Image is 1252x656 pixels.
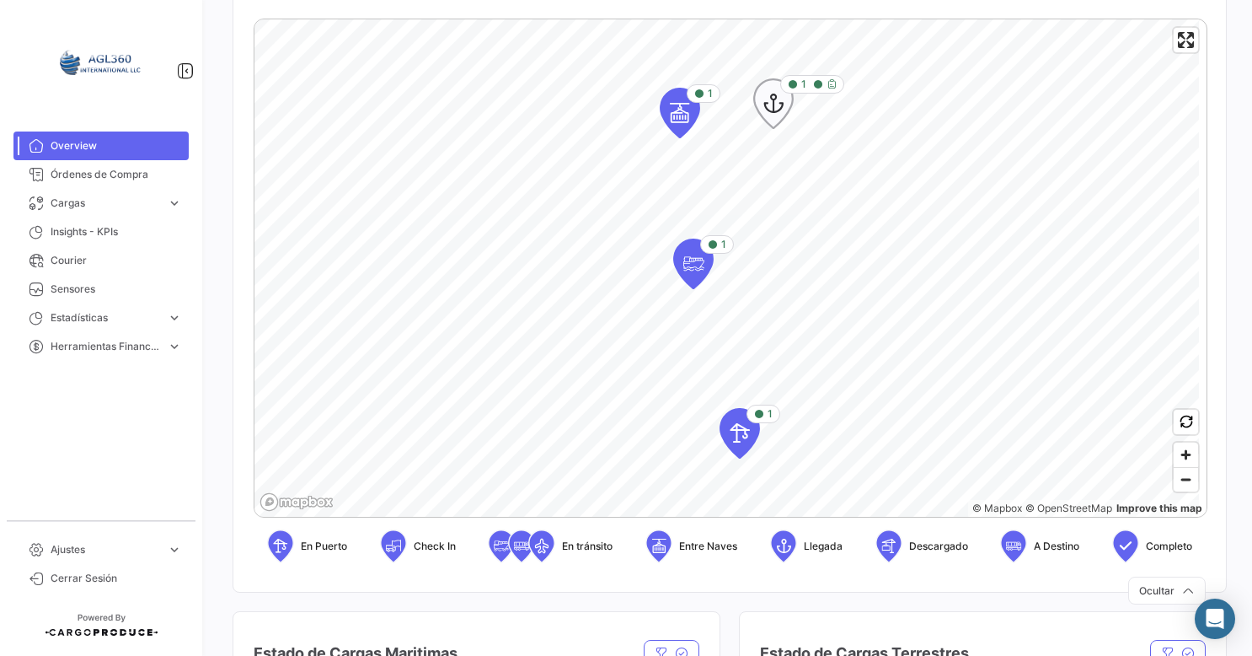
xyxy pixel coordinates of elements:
button: Ocultar [1128,577,1206,605]
a: OpenStreetMap [1025,502,1112,514]
div: Abrir Intercom Messenger [1195,599,1235,639]
span: 1 [721,237,726,252]
span: Completo [1146,539,1192,554]
a: Mapbox [972,502,1022,514]
button: Enter fullscreen [1174,28,1198,52]
span: Entre Naves [679,539,737,554]
canvas: Map [254,19,1199,518]
span: expand_more [167,196,182,211]
a: Órdenes de Compra [13,160,189,189]
a: Courier [13,246,189,275]
a: Overview [13,132,189,160]
span: Herramientas Financieras [51,339,160,354]
span: Cerrar Sesión [51,571,182,586]
span: Cargas [51,196,160,211]
a: Mapbox logo [259,492,334,512]
span: expand_more [167,339,182,354]
span: Courier [51,253,182,268]
a: Insights - KPIs [13,218,189,246]
span: Overview [51,138,182,153]
span: expand_more [167,542,182,557]
span: Check In [414,539,456,554]
div: Map marker [720,408,760,459]
img: 64a6efb6-309f-488a-b1f1-3442125ebd42.png [59,20,143,105]
span: Ajustes [51,542,160,557]
div: Map marker [660,88,700,138]
a: Sensores [13,275,189,304]
span: Estadísticas [51,310,160,325]
div: Map marker [753,78,794,129]
a: Map feedback [1116,502,1202,514]
span: En Puerto [301,539,347,554]
span: 1 [801,77,806,92]
span: 1 [708,86,713,101]
span: expand_more [167,310,182,325]
span: Llegada [804,539,843,554]
span: Insights - KPIs [51,224,182,239]
span: Órdenes de Compra [51,167,182,182]
span: 1 [768,406,773,422]
span: En tránsito [562,539,613,554]
span: Zoom out [1174,468,1198,492]
div: Map marker [673,239,714,289]
span: Descargado [909,539,968,554]
span: Sensores [51,282,182,297]
button: Zoom out [1174,467,1198,492]
span: A Destino [1034,539,1079,554]
button: Zoom in [1174,443,1198,467]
